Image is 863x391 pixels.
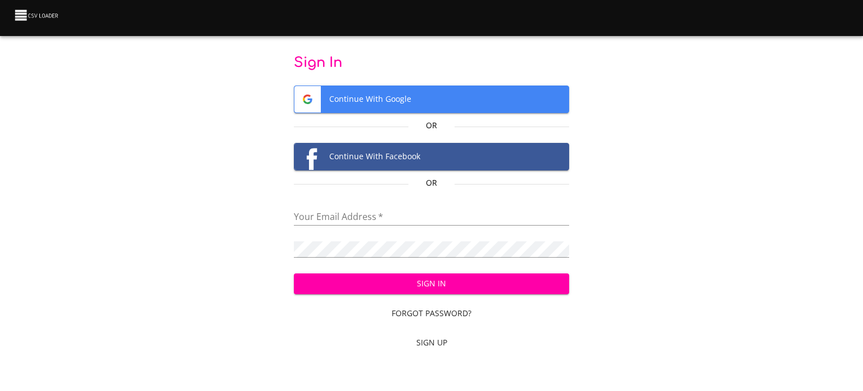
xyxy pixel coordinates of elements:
img: Google logo [294,86,321,113]
span: Sign Up [298,336,565,350]
button: Google logoContinue With Google [294,86,570,113]
a: Forgot Password? [294,303,570,324]
span: Continue With Google [294,86,569,113]
p: Or [408,120,455,131]
span: Sign In [303,277,561,291]
img: CSV Loader [13,7,61,23]
span: Forgot Password? [298,307,565,321]
p: Sign In [294,54,570,72]
button: Sign In [294,273,570,294]
span: Continue With Facebook [294,143,569,170]
p: Or [408,177,455,188]
button: Facebook logoContinue With Facebook [294,143,570,170]
img: Facebook logo [294,143,321,170]
a: Sign Up [294,332,570,353]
